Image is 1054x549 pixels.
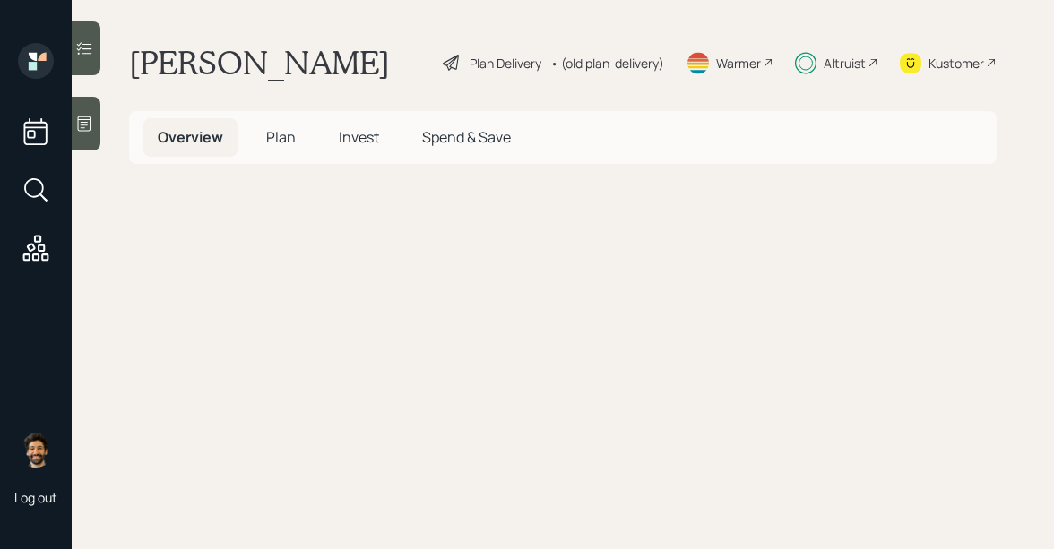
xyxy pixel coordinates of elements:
[14,489,57,506] div: Log out
[339,127,379,147] span: Invest
[824,54,866,73] div: Altruist
[716,54,761,73] div: Warmer
[266,127,296,147] span: Plan
[422,127,511,147] span: Spend & Save
[550,54,664,73] div: • (old plan-delivery)
[18,432,54,468] img: eric-schwartz-headshot.png
[129,43,390,82] h1: [PERSON_NAME]
[470,54,541,73] div: Plan Delivery
[158,127,223,147] span: Overview
[929,54,984,73] div: Kustomer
